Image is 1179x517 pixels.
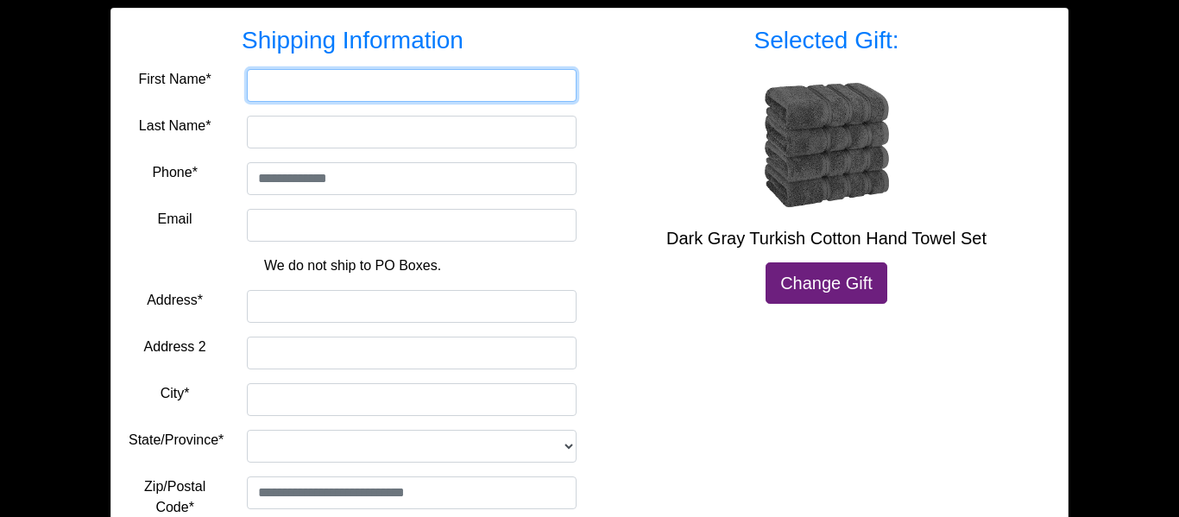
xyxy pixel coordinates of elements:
h3: Selected Gift: [602,26,1050,55]
label: Phone* [152,162,198,183]
label: Address* [147,290,203,311]
h3: Shipping Information [129,26,577,55]
label: Address 2 [144,337,206,357]
label: State/Province* [129,430,224,451]
label: First Name* [138,69,211,90]
h5: Dark Gray Turkish Cotton Hand Towel Set [602,228,1050,249]
a: Change Gift [766,262,887,304]
label: City* [161,383,190,404]
label: Email [158,209,192,230]
p: We do not ship to PO Boxes. [142,255,564,276]
label: Last Name* [139,116,211,136]
img: Dark Gray Turkish Cotton Hand Towel Set [758,76,896,214]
